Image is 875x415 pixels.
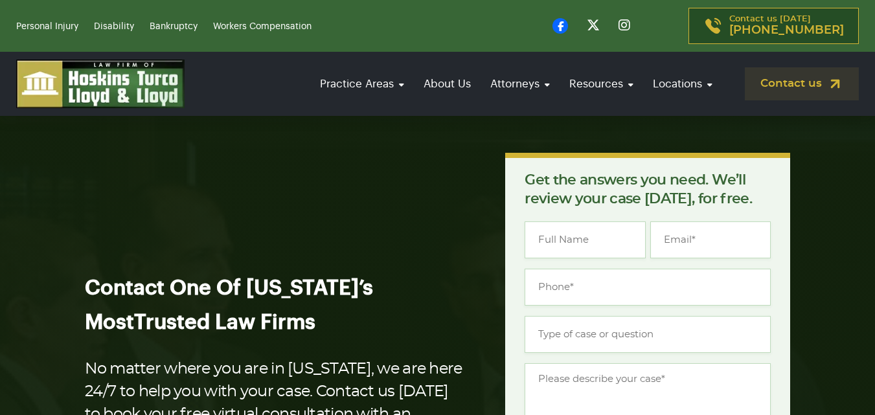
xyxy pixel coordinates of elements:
[16,22,78,31] a: Personal Injury
[150,22,198,31] a: Bankruptcy
[16,60,185,108] img: logo
[417,65,477,102] a: About Us
[85,278,373,298] span: Contact One Of [US_STATE]’s
[745,67,859,100] a: Contact us
[484,65,556,102] a: Attorneys
[729,15,844,37] p: Contact us [DATE]
[134,312,315,333] span: Trusted Law Firms
[650,221,771,258] input: Email*
[525,316,771,353] input: Type of case or question
[525,269,771,306] input: Phone*
[688,8,859,44] a: Contact us [DATE][PHONE_NUMBER]
[85,312,134,333] span: Most
[646,65,719,102] a: Locations
[94,22,134,31] a: Disability
[525,171,771,208] p: Get the answers you need. We’ll review your case [DATE], for free.
[313,65,411,102] a: Practice Areas
[213,22,312,31] a: Workers Compensation
[729,24,844,37] span: [PHONE_NUMBER]
[525,221,645,258] input: Full Name
[563,65,640,102] a: Resources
